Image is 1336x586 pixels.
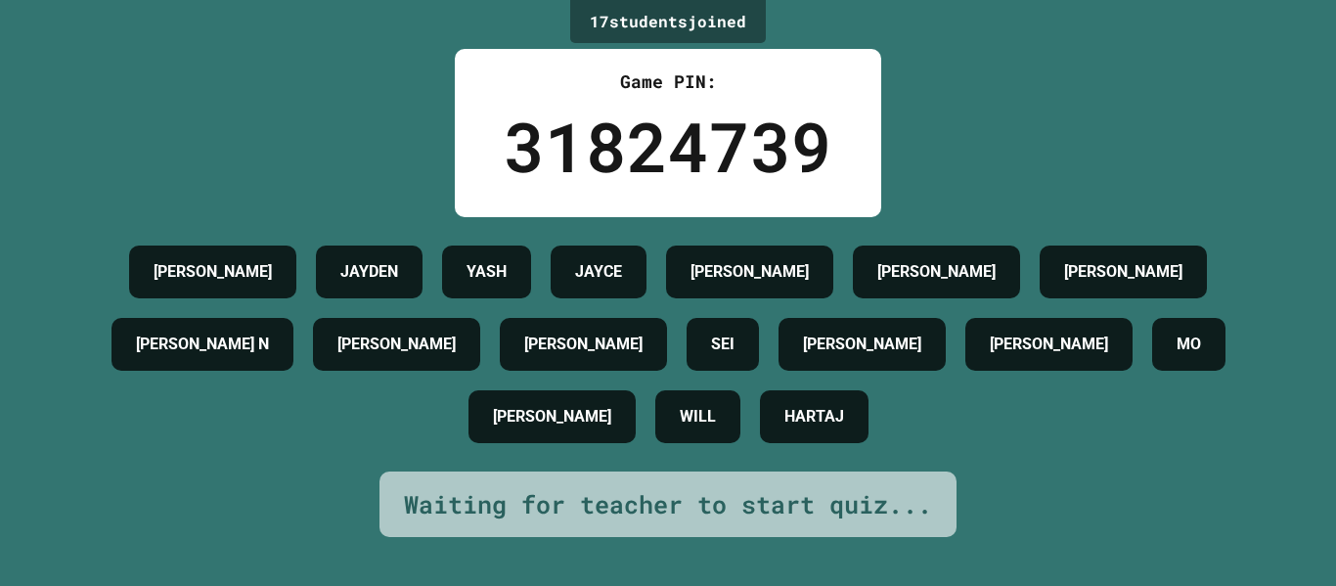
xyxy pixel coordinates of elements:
[337,333,456,356] h4: [PERSON_NAME]
[1064,260,1182,284] h4: [PERSON_NAME]
[504,95,832,198] div: 31824739
[803,333,921,356] h4: [PERSON_NAME]
[680,405,716,428] h4: WILL
[575,260,622,284] h4: JAYCE
[136,333,269,356] h4: [PERSON_NAME] N
[340,260,398,284] h4: JAYDEN
[504,68,832,95] div: Game PIN:
[711,333,735,356] h4: SEI
[467,260,507,284] h4: YASH
[404,486,932,523] div: Waiting for teacher to start quiz...
[690,260,809,284] h4: [PERSON_NAME]
[524,333,643,356] h4: [PERSON_NAME]
[1177,333,1201,356] h4: MO
[493,405,611,428] h4: [PERSON_NAME]
[154,260,272,284] h4: [PERSON_NAME]
[990,333,1108,356] h4: [PERSON_NAME]
[877,260,996,284] h4: [PERSON_NAME]
[784,405,844,428] h4: HARTAJ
